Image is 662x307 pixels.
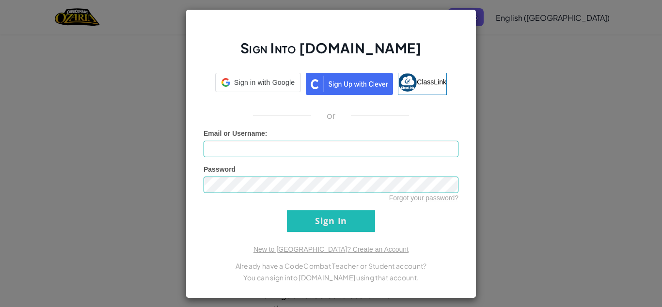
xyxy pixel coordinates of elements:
[327,110,336,121] p: or
[215,73,301,92] div: Sign in with Google
[204,39,458,67] h2: Sign Into [DOMAIN_NAME]
[398,73,417,92] img: classlink-logo-small.png
[204,165,236,173] span: Password
[253,245,409,253] a: New to [GEOGRAPHIC_DATA]? Create an Account
[389,194,458,202] a: Forgot your password?
[215,73,301,95] a: Sign in with Google
[204,272,458,283] p: You can sign into [DOMAIN_NAME] using that account.
[204,129,265,137] span: Email or Username
[417,78,446,85] span: ClassLink
[234,78,295,87] span: Sign in with Google
[306,73,393,95] img: clever_sso_button@2x.png
[287,210,375,232] input: Sign In
[204,129,268,138] label: :
[204,260,458,272] p: Already have a CodeCombat Teacher or Student account?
